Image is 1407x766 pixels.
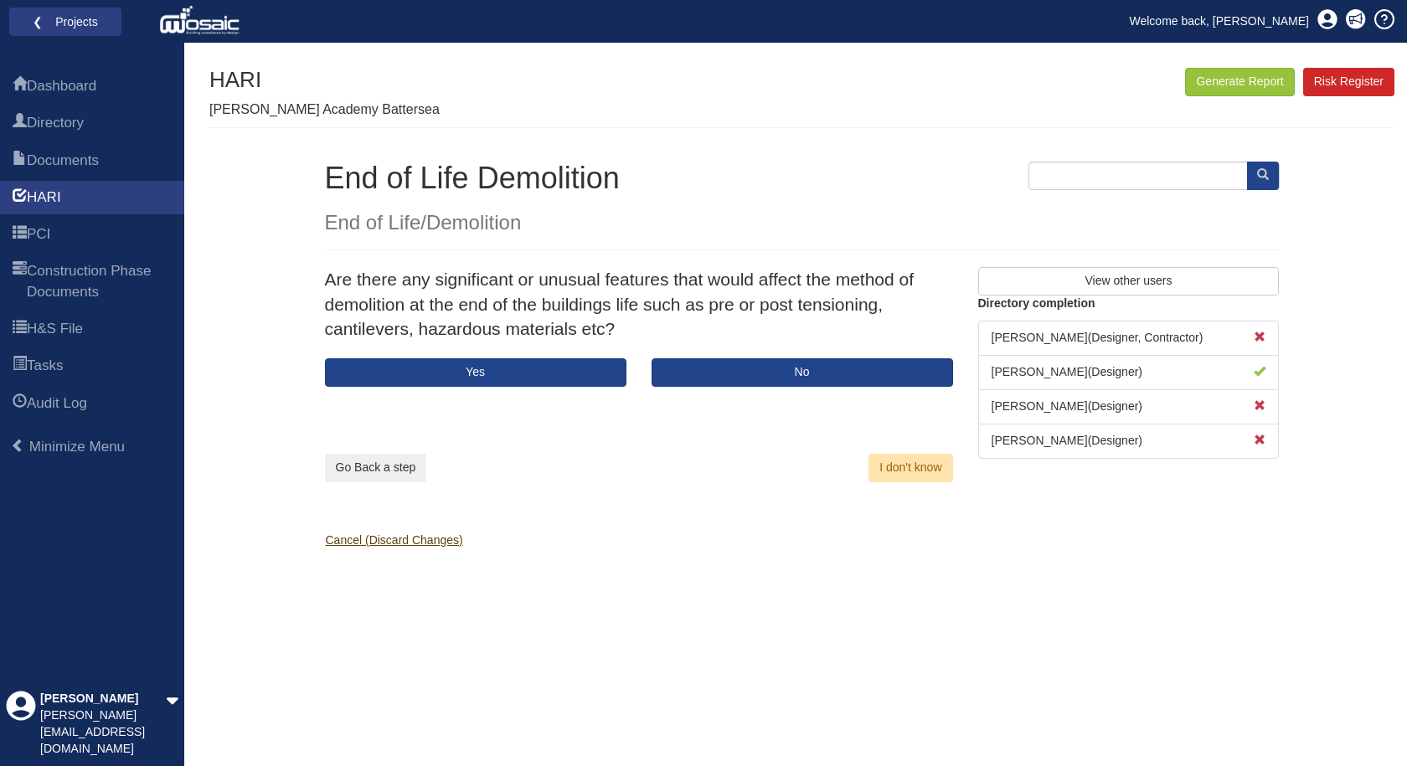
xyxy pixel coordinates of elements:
[29,439,125,455] span: Minimize Menu
[13,357,27,377] span: Tasks
[13,188,27,208] span: HARI
[325,454,427,482] button: Go Back a step
[978,296,1095,310] b: Directory completion
[13,152,27,172] span: Documents
[27,356,63,376] span: Tasks
[27,113,84,133] span: Directory
[325,162,1280,195] h1: End of Life Demolition
[978,274,1280,287] a: View other users
[27,393,87,414] span: Audit Log
[13,320,27,340] span: H&S File
[27,224,50,244] span: PCI
[13,225,27,245] span: PCI
[1117,8,1322,33] a: Welcome back, [PERSON_NAME]
[325,358,626,387] button: Yes
[652,358,953,387] button: No
[27,151,99,171] span: Documents
[1247,162,1279,190] button: Search
[20,11,111,33] a: ❮ Projects
[27,188,61,208] span: HARI
[209,68,440,92] h1: HARI
[13,114,27,134] span: Directory
[13,77,27,97] span: Dashboard
[27,76,96,96] span: Dashboard
[1336,691,1394,753] iframe: Chat
[40,707,166,758] div: [PERSON_NAME][EMAIL_ADDRESS][DOMAIN_NAME]
[13,394,27,414] span: Audit Log
[312,533,463,547] a: Cancel (Discard Changes)
[27,261,172,302] span: Construction Phase Documents
[11,439,25,453] span: Minimize Menu
[868,454,952,482] button: I don't know
[159,4,244,38] img: logo_white.png
[40,691,166,707] div: [PERSON_NAME]
[13,262,27,303] span: Construction Phase Documents
[978,355,1280,390] li: [PERSON_NAME] ( Designer )
[209,100,440,120] p: [PERSON_NAME] Academy Battersea
[325,212,1280,234] h3: End of Life/Demolition
[978,321,1280,356] li: [PERSON_NAME] ( Designer, Contractor )
[27,319,83,339] span: H&S File
[978,267,1280,296] button: View other users
[325,267,953,341] p: Are there any significant or unusual features that would affect the method of demolition at the e...
[978,389,1280,424] li: [PERSON_NAME] ( Designer )
[1303,68,1394,96] a: Risk Register
[6,691,36,758] div: Profile
[1185,68,1294,96] button: Generate Report
[978,424,1280,459] li: [PERSON_NAME] ( Designer )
